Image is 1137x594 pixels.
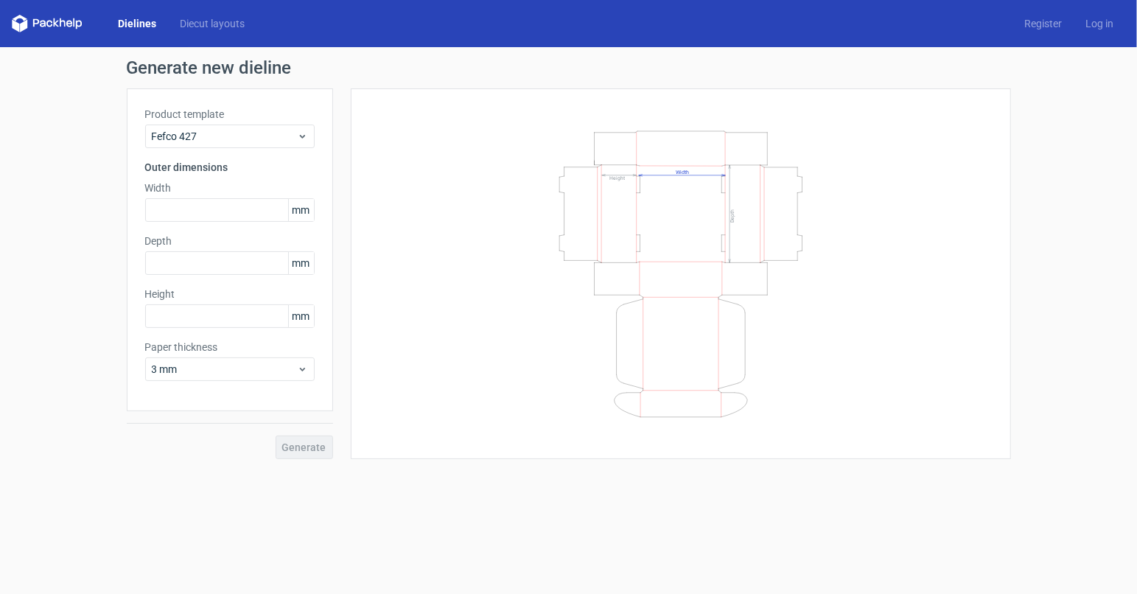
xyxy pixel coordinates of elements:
label: Width [145,181,315,195]
h1: Generate new dieline [127,59,1011,77]
text: Height [609,175,625,181]
h3: Outer dimensions [145,160,315,175]
a: Dielines [106,16,168,31]
span: mm [288,305,314,327]
span: mm [288,199,314,221]
a: Diecut layouts [168,16,256,31]
span: 3 mm [152,362,297,377]
a: Log in [1074,16,1125,31]
label: Paper thickness [145,340,315,354]
text: Width [676,168,690,175]
label: Product template [145,107,315,122]
text: Depth [730,209,735,222]
label: Depth [145,234,315,248]
a: Register [1012,16,1074,31]
label: Height [145,287,315,301]
span: Fefco 427 [152,129,297,144]
span: mm [288,252,314,274]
